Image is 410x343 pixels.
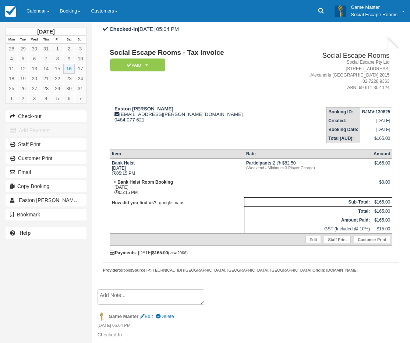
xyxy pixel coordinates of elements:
a: Customer Print [354,236,390,243]
td: $165.00 [372,216,392,224]
div: $0.00 [374,180,390,191]
a: Customer Print [6,152,86,164]
a: 17 [75,64,86,74]
a: 30 [63,84,75,93]
td: $165.00 [360,134,392,143]
a: 14 [40,64,52,74]
a: 4 [6,54,17,64]
b: Help [20,230,31,236]
strong: Bank Heist [112,160,135,166]
a: 6 [63,93,75,103]
a: 6 [29,54,40,64]
a: 3 [29,93,40,103]
a: 31 [75,84,86,93]
th: Total: [244,207,372,216]
a: 1 [52,44,63,54]
th: Sun [75,36,86,44]
a: 29 [52,84,63,93]
strong: Game Master [109,314,138,319]
a: 5 [52,93,63,103]
p: Social Escape Rooms [351,11,397,18]
a: 7 [40,54,52,64]
a: 3 [75,44,86,54]
td: [DATE] [360,116,392,125]
a: 10 [75,54,86,64]
div: $165.00 [374,160,390,171]
small: 2066 [177,251,186,255]
strong: Payments [110,250,136,255]
a: Easton [PERSON_NAME] 1 [6,194,86,206]
a: 8 [52,54,63,64]
th: Amount Paid: [244,216,372,224]
th: Wed [29,36,40,44]
th: Mon [6,36,17,44]
strong: [DATE] [37,29,54,35]
a: 22 [52,74,63,84]
th: Thu [40,36,52,44]
p: Checked-In [98,332,394,339]
button: Copy Booking [6,180,86,192]
a: Staff Print [324,236,351,243]
th: Created: [326,116,360,125]
b: Checked-In [109,26,138,32]
em: Paid [110,59,165,71]
a: 30 [29,44,40,54]
td: $165.00 [372,207,392,216]
div: [EMAIL_ADDRESS][PERSON_NAME][DOMAIN_NAME] 0484 077 621 [110,106,282,123]
strong: Bank Heist Room Booking [117,180,173,185]
a: 20 [29,74,40,84]
img: A3 [335,5,346,17]
td: $165.00 [372,198,392,207]
a: 29 [17,44,29,54]
strong: Origin [312,268,324,272]
a: 23 [63,74,75,84]
th: Rate [244,149,372,159]
strong: Provider: [103,268,120,272]
a: Edit [140,314,153,319]
em: [DATE] 05:04 PM [98,322,394,330]
a: 31 [40,44,52,54]
button: Email [6,166,86,178]
th: Booking Date: [326,125,360,134]
a: 1 [6,93,17,103]
a: 15 [52,64,63,74]
button: Add Payment [6,124,86,136]
p: : google maps [112,199,242,206]
th: Fri [52,36,63,44]
a: 2 [63,44,75,54]
strong: Easton [PERSON_NAME] [114,106,173,112]
em: (Weekend - Minimum 3 Player Charge) [246,166,370,170]
a: 18 [6,74,17,84]
span: 1 [80,197,87,204]
div: droplet [TECHNICAL_ID] ([GEOGRAPHIC_DATA], [GEOGRAPHIC_DATA], [GEOGRAPHIC_DATA]) : [DOMAIN_NAME] [103,268,399,273]
th: Sub-Total: [244,198,372,207]
td: [DATE] 05:15 PM [110,178,244,197]
th: Sat [63,36,75,44]
strong: BJMV-130825 [362,109,390,114]
h1: Social Escape Rooms - Tax Invoice [110,49,282,57]
th: Amount [372,149,392,159]
td: $15.00 [372,224,392,234]
button: Check-out [6,110,86,122]
td: GST (Included @ 10%) [244,224,372,234]
a: 13 [29,64,40,74]
a: 11 [6,64,17,74]
td: 2 @ $82.50 [244,159,372,178]
button: Bookmark [6,209,86,220]
th: Booking ID: [326,107,360,117]
address: Social Escape Pty Ltd [STREET_ADDRESS] Alexandria [GEOGRAPHIC_DATA] 2015 02 7228 9363 ABN: 69 611... [285,59,390,91]
p: Game Master [351,4,397,11]
a: Help [6,227,86,239]
td: [DATE] 05:15 PM [110,159,244,178]
a: 21 [40,74,52,84]
a: 5 [17,54,29,64]
a: 9 [63,54,75,64]
a: 2 [17,93,29,103]
a: 26 [17,84,29,93]
a: 7 [75,93,86,103]
a: 19 [17,74,29,84]
span: Easton [PERSON_NAME] [19,197,79,203]
a: Delete [156,314,174,319]
img: checkfront-main-nav-mini-logo.png [5,6,16,17]
h2: Social Escape Rooms [285,52,390,60]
